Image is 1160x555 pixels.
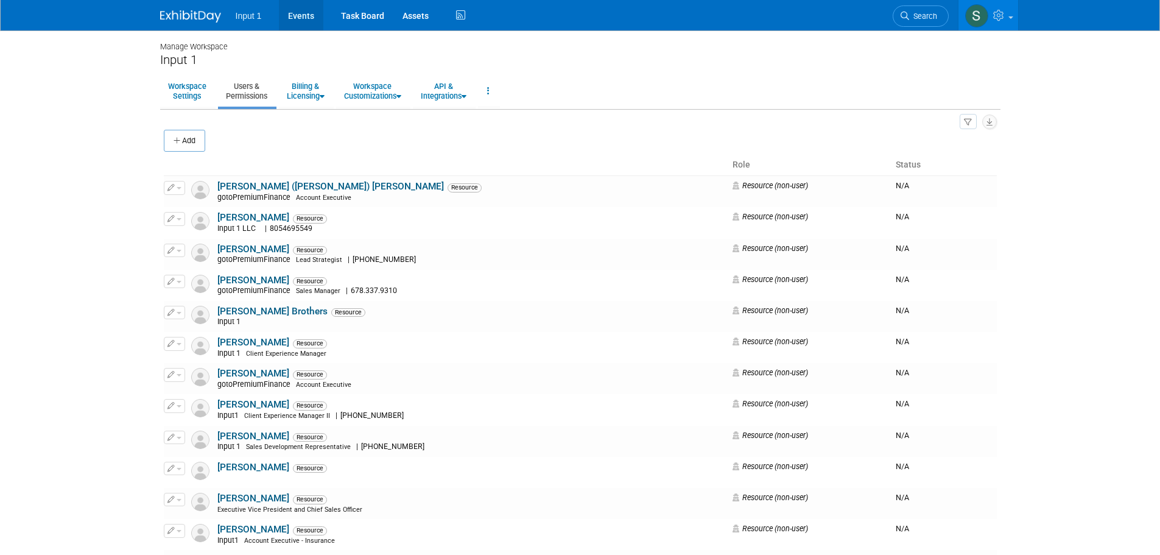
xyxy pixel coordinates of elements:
[217,337,289,348] a: [PERSON_NAME]
[337,411,407,420] span: [PHONE_NUMBER]
[896,368,909,377] span: N/A
[191,462,209,480] img: Resource
[246,443,351,451] span: Sales Development Representative
[896,431,909,440] span: N/A
[217,224,259,233] span: Input 1 LLC
[733,368,808,377] span: Resource (non-user)
[191,493,209,511] img: Resource
[896,524,909,533] span: N/A
[160,52,1000,68] div: Input 1
[160,10,221,23] img: ExhibitDay
[217,255,294,264] span: gotoPremiumFinance
[217,317,244,326] span: Input 1
[896,462,909,471] span: N/A
[244,412,330,420] span: Client Experience Manager II
[896,493,909,502] span: N/A
[293,495,327,504] span: Resource
[733,337,808,346] span: Resource (non-user)
[293,246,327,255] span: Resource
[293,339,327,348] span: Resource
[728,155,891,175] th: Role
[896,275,909,284] span: N/A
[293,464,327,473] span: Resource
[217,212,289,223] a: [PERSON_NAME]
[217,411,242,420] span: Input1
[191,524,209,542] img: Resource
[217,306,328,317] a: [PERSON_NAME] Brothers
[896,399,909,408] span: N/A
[217,524,289,535] a: [PERSON_NAME]
[896,306,909,315] span: N/A
[217,493,289,504] a: [PERSON_NAME]
[293,401,327,410] span: Resource
[217,399,289,410] a: [PERSON_NAME]
[217,349,244,358] span: Input 1
[336,76,409,106] a: WorkspaceCustomizations
[191,244,209,262] img: Resource
[909,12,937,21] span: Search
[160,76,214,106] a: WorkspaceSettings
[350,255,420,264] span: [PHONE_NUMBER]
[413,76,474,106] a: API &Integrations
[267,224,316,233] span: 8054695549
[896,337,909,346] span: N/A
[217,193,294,202] span: gotoPremiumFinance
[293,433,327,442] span: Resource
[217,244,289,255] a: [PERSON_NAME]
[296,256,342,264] span: Lead Strategist
[265,224,267,233] span: |
[191,306,209,324] img: Resource
[358,442,428,451] span: [PHONE_NUMBER]
[733,399,808,408] span: Resource (non-user)
[293,370,327,379] span: Resource
[217,442,244,451] span: Input 1
[244,537,335,545] span: Account Executive - Insurance
[164,130,205,152] button: Add
[217,462,289,473] a: [PERSON_NAME]
[217,275,289,286] a: [PERSON_NAME]
[191,337,209,355] img: Resource
[348,255,350,264] span: |
[965,4,988,27] img: Susan Stout
[217,181,444,192] a: [PERSON_NAME] ([PERSON_NAME]) [PERSON_NAME]
[733,306,808,315] span: Resource (non-user)
[191,181,209,199] img: Resource
[733,212,808,221] span: Resource (non-user)
[733,524,808,533] span: Resource (non-user)
[217,368,289,379] a: [PERSON_NAME]
[356,442,358,451] span: |
[236,11,262,21] span: Input 1
[296,194,351,202] span: Account Executive
[279,76,332,106] a: Billing &Licensing
[733,244,808,253] span: Resource (non-user)
[896,181,909,190] span: N/A
[346,286,348,295] span: |
[733,181,808,190] span: Resource (non-user)
[896,244,909,253] span: N/A
[293,277,327,286] span: Resource
[448,183,482,192] span: Resource
[217,380,294,389] span: gotoPremiumFinance
[733,275,808,284] span: Resource (non-user)
[733,493,808,502] span: Resource (non-user)
[891,155,996,175] th: Status
[733,462,808,471] span: Resource (non-user)
[893,5,949,27] a: Search
[331,308,365,317] span: Resource
[217,506,362,514] span: Executive Vice President and Chief Sales Officer
[296,381,351,389] span: Account Executive
[296,287,340,295] span: Sales Manager
[896,212,909,221] span: N/A
[246,350,326,358] span: Client Experience Manager
[191,275,209,293] img: Resource
[293,526,327,535] span: Resource
[217,286,294,295] span: gotoPremiumFinance
[217,536,242,545] span: Input1
[217,431,289,442] a: [PERSON_NAME]
[191,431,209,449] img: Resource
[336,411,337,420] span: |
[218,76,275,106] a: Users &Permissions
[160,30,1000,52] div: Manage Workspace
[733,431,808,440] span: Resource (non-user)
[293,214,327,223] span: Resource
